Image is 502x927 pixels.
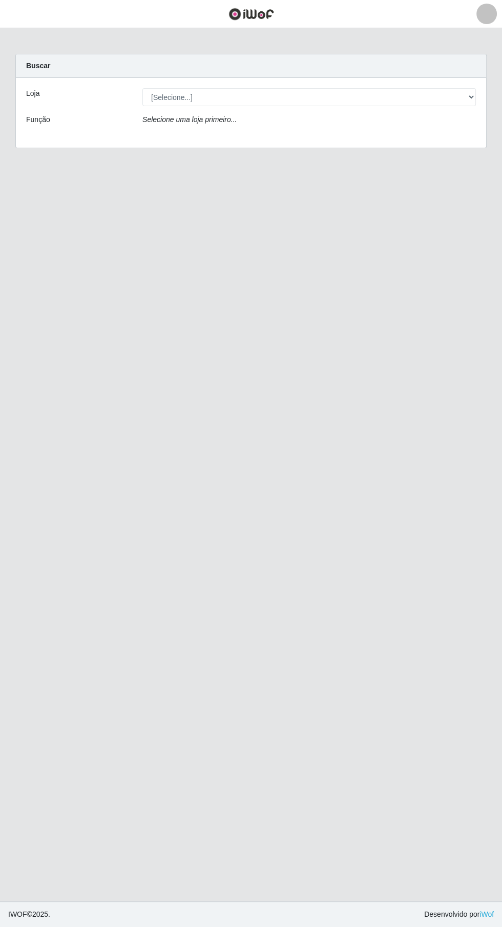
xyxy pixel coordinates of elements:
span: © 2025 . [8,909,50,920]
strong: Buscar [26,62,50,70]
span: IWOF [8,910,27,918]
i: Selecione uma loja primeiro... [142,115,237,124]
a: iWof [479,910,494,918]
img: CoreUI Logo [228,8,274,21]
label: Loja [26,88,39,99]
label: Função [26,114,50,125]
span: Desenvolvido por [424,909,494,920]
